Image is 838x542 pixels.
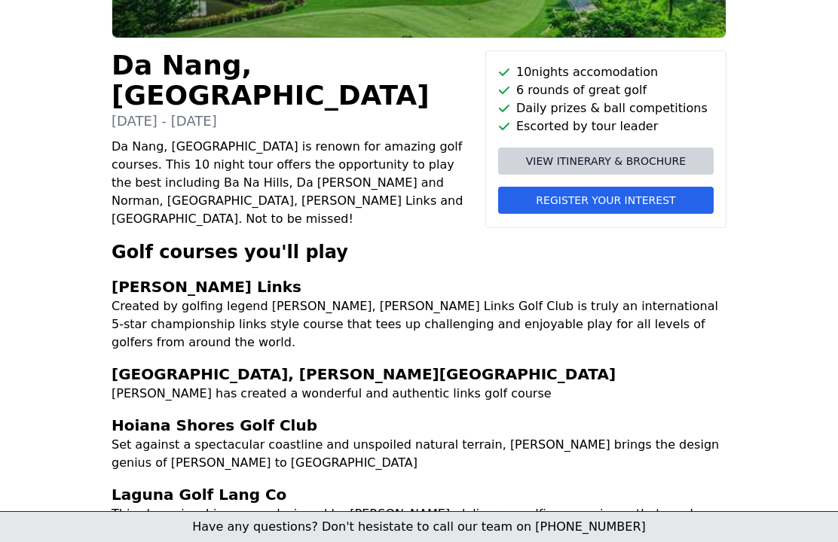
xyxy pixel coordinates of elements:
[498,148,714,175] a: View itinerary & brochure
[498,187,714,214] button: Register your interest
[526,154,686,169] span: View itinerary & brochure
[498,81,714,99] li: 6 rounds of great golf
[112,415,726,436] h3: Hoiana Shores Golf Club
[498,117,714,135] li: Escorted by tour leader
[112,385,726,403] p: [PERSON_NAME] has created a wonderful and authentic links golf course
[112,297,726,352] p: Created by golfing legend [PERSON_NAME], [PERSON_NAME] Links Golf Club is truly an international ...
[112,276,726,297] h3: [PERSON_NAME] Links
[536,193,675,208] span: Register your interest
[112,505,726,541] p: This championship course designed by [PERSON_NAME], delivers a golfing experience that can be enj...
[112,111,473,132] p: [DATE] - [DATE]
[112,138,473,228] p: Da Nang, [GEOGRAPHIC_DATA] is renown for amazing golf courses. This 10 night tour offers the oppo...
[112,436,726,472] p: Set against a spectacular coastline and unspoiled natural terrain, [PERSON_NAME] brings the desig...
[498,63,714,81] li: 10 nights accomodation
[498,99,714,117] li: Daily prizes & ball competitions
[112,50,473,111] h1: Da Nang, [GEOGRAPHIC_DATA]
[112,364,726,385] h3: [GEOGRAPHIC_DATA], [PERSON_NAME][GEOGRAPHIC_DATA]
[112,240,726,264] h2: Golf courses you'll play
[112,484,726,505] h3: Laguna Golf Lang Co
